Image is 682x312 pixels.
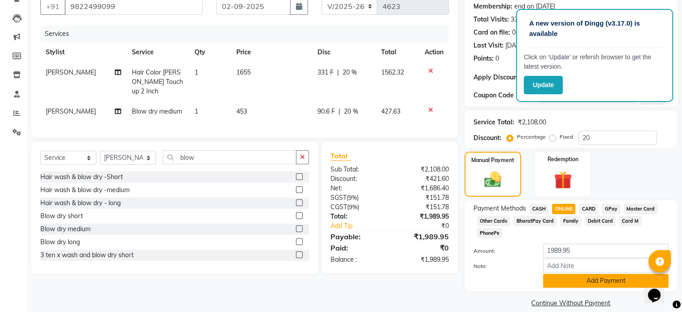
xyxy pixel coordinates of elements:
[189,42,231,62] th: Qty
[518,118,546,127] div: ₹2,108.00
[390,202,456,212] div: ₹151.78
[547,155,578,163] label: Redemption
[471,156,514,164] label: Manual Payment
[473,28,510,37] div: Card on file:
[126,42,189,62] th: Service
[40,198,121,208] div: Hair wash & blow dry - long
[512,28,516,37] div: 0
[163,150,296,164] input: Search or Scan
[473,91,539,100] div: Coupon Code
[619,216,642,226] span: Card M
[324,212,390,221] div: Total:
[552,204,575,214] span: ONLINE
[41,26,456,42] div: Services
[390,255,456,264] div: ₹1,989.95
[505,41,525,50] div: [DATE]
[330,193,347,202] span: SGST
[473,2,513,11] div: Membership:
[40,211,83,221] div: Blow dry short
[390,174,456,184] div: ₹421.60
[579,204,598,214] span: CARD
[324,202,390,212] div: ( )
[236,68,251,76] span: 1655
[495,54,499,63] div: 0
[467,247,536,255] label: Amount:
[324,231,390,242] div: Payable:
[132,107,182,115] span: Blow dry medium
[390,193,456,202] div: ₹151.78
[390,231,456,242] div: ₹1,989.95
[511,15,521,24] div: 336
[195,68,198,76] span: 1
[236,107,247,115] span: 453
[324,221,400,231] a: Add Tip
[473,15,509,24] div: Total Visits:
[466,299,676,308] a: Continue Without Payment
[337,68,339,77] span: |
[343,68,357,77] span: 20 %
[602,204,620,214] span: GPay
[40,237,80,247] div: Blow dry long
[473,73,539,82] div: Apply Discount
[317,68,334,77] span: 331 F
[419,42,449,62] th: Action
[473,41,504,50] div: Last Visit:
[231,42,312,62] th: Price
[560,133,573,141] label: Fixed
[46,68,96,76] span: [PERSON_NAME]
[473,133,501,143] div: Discount:
[644,276,673,303] iframe: chat widget
[40,185,130,195] div: Hair wash & blow dry -medium
[344,107,358,116] span: 20 %
[132,68,183,95] span: Hair Color [PERSON_NAME] Touchup 2 Inch
[349,203,357,211] span: 9%
[479,170,507,189] img: _cash.svg
[376,42,419,62] th: Total
[517,133,546,141] label: Percentage
[324,193,390,202] div: ( )
[543,244,669,258] input: Amount
[473,118,514,127] div: Service Total:
[324,165,390,174] div: Sub Total:
[46,107,96,115] span: [PERSON_NAME]
[324,174,390,184] div: Discount:
[530,204,549,214] span: CASH
[560,216,581,226] span: Family
[40,172,123,182] div: Hair wash & blow dry -Short
[390,242,456,253] div: ₹0
[624,204,658,214] span: Master Card
[330,151,351,161] span: Total
[330,203,347,211] span: CGST
[514,2,555,11] div: end on [DATE]
[40,250,134,260] div: 3 ten x wash and blow dry short
[585,216,616,226] span: Debit Card
[348,194,357,201] span: 9%
[40,224,91,234] div: Blow dry medium
[543,274,669,288] button: Add Payment
[390,184,456,193] div: ₹1,686.40
[524,53,665,71] p: Click on ‘Update’ or refersh browser to get the latest version.
[548,169,578,191] img: _gift.svg
[543,259,669,272] input: Add Note
[524,76,563,94] button: Update
[339,107,340,116] span: |
[513,216,556,226] span: BharatPay Card
[400,221,455,231] div: ₹0
[381,68,404,76] span: 1562.32
[467,262,536,270] label: Note:
[390,165,456,174] div: ₹2,108.00
[312,42,376,62] th: Disc
[477,228,503,238] span: PhonePe
[324,184,390,193] div: Net:
[473,54,494,63] div: Points:
[317,107,335,116] span: 90.6 F
[529,18,660,39] p: A new version of Dingg (v3.17.0) is available
[324,242,390,253] div: Paid:
[324,255,390,264] div: Balance :
[473,204,526,213] span: Payment Methods
[40,42,126,62] th: Stylist
[195,107,198,115] span: 1
[390,212,456,221] div: ₹1,989.95
[381,107,400,115] span: 427.63
[477,216,510,226] span: Other Cards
